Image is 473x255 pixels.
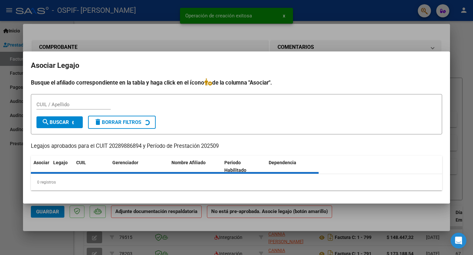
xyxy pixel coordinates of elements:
[94,118,102,126] mat-icon: delete
[110,156,169,177] datatable-header-cell: Gerenciador
[112,160,138,165] span: Gerenciador
[42,119,69,125] span: Buscar
[88,116,156,129] button: Borrar Filtros
[53,160,68,165] span: Legajo
[171,160,206,165] span: Nombre Afiliado
[51,156,74,177] datatable-header-cell: Legajo
[31,174,442,190] div: 0 registros
[222,156,266,177] datatable-header-cell: Periodo Habilitado
[74,156,110,177] datatable-header-cell: CUIL
[31,78,442,87] h4: Busque el afiliado correspondiente en la tabla y haga click en el ícono de la columna "Asociar".
[451,233,466,248] div: Open Intercom Messenger
[31,156,51,177] datatable-header-cell: Asociar
[76,160,86,165] span: CUIL
[266,156,319,177] datatable-header-cell: Dependencia
[269,160,296,165] span: Dependencia
[94,119,141,125] span: Borrar Filtros
[169,156,222,177] datatable-header-cell: Nombre Afiliado
[34,160,49,165] span: Asociar
[42,118,50,126] mat-icon: search
[31,59,442,72] h2: Asociar Legajo
[224,160,246,173] span: Periodo Habilitado
[36,116,83,128] button: Buscar
[31,142,442,150] p: Legajos aprobados para el CUIT 20289886894 y Período de Prestación 202509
